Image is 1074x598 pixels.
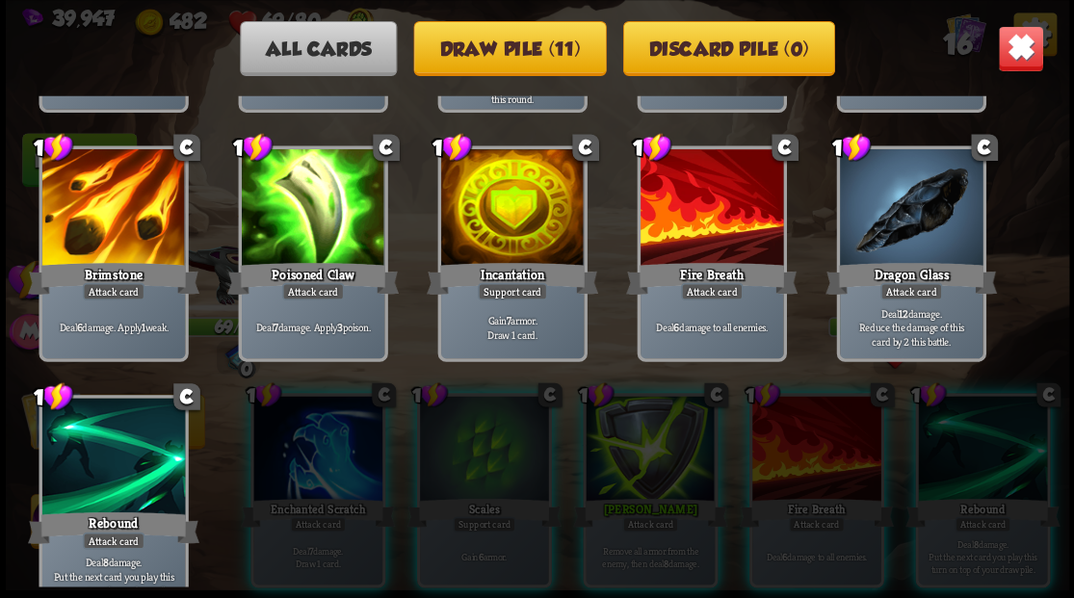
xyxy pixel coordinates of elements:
[427,259,598,298] div: Incantation
[477,282,546,299] div: Support card
[643,320,779,334] p: Deal damage to all enemies.
[102,555,108,569] b: 8
[28,508,199,547] div: Rebound
[971,134,998,161] div: C
[273,320,277,334] b: 7
[373,134,400,161] div: C
[142,320,145,334] b: 1
[772,134,799,161] div: C
[626,259,798,298] div: Fire Breath
[673,320,679,334] b: 6
[173,134,200,161] div: C
[337,320,343,334] b: 3
[997,25,1043,71] img: Close_Button.png
[227,259,399,298] div: Poisoned Claw
[843,306,979,349] p: Deal damage. Reduce the damage of this card by 2 this battle.
[825,259,997,298] div: Dragon Glass
[623,21,835,76] button: Discard pile (0)
[444,49,580,106] p: Deal damage. Applies effect, making the enemy take 20% more damage this round.
[898,306,906,321] b: 12
[45,555,181,597] p: Deal damage. Put the next card you play this turn on top of your draw pile.
[432,132,472,162] div: 1
[82,282,144,299] div: Attack card
[28,259,199,298] div: Brimstone
[233,132,273,162] div: 1
[76,320,82,334] b: 6
[831,132,871,162] div: 1
[506,313,511,327] b: 7
[444,313,580,341] p: Gain armor. Draw 1 card.
[572,134,599,161] div: C
[632,132,671,162] div: 1
[34,132,73,162] div: 1
[245,320,380,334] p: Deal damage. Apply poison.
[413,21,606,76] button: Draw pile (11)
[34,381,73,411] div: 1
[240,21,397,76] button: All cards
[879,282,942,299] div: Attack card
[173,383,200,410] div: C
[45,320,181,334] p: Deal damage. Apply weak.
[680,282,743,299] div: Attack card
[281,282,344,299] div: Attack card
[82,532,144,549] div: Attack card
